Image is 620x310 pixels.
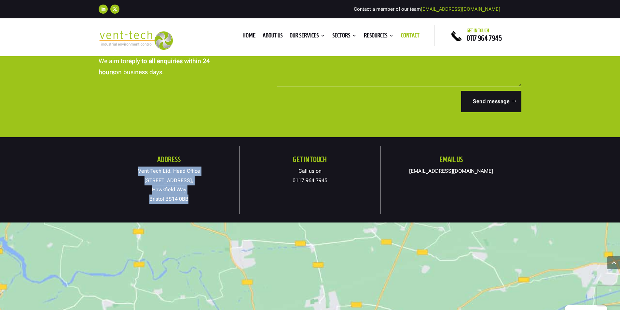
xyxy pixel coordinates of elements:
a: Follow on LinkedIn [99,5,108,14]
button: Send message [461,91,521,112]
span: Get in touch [467,28,489,33]
p: Vent-Tech Ltd. Head Office [STREET_ADDRESS], Hawkfield Way Bristol BS14 0BB [99,167,240,204]
a: [EMAIL_ADDRESS][DOMAIN_NAME] [421,6,500,12]
h2: Email us [380,156,521,167]
a: [EMAIL_ADDRESS][DOMAIN_NAME] [409,168,493,174]
h2: Address [99,156,240,167]
p: Call us on [240,167,380,185]
a: Resources [364,33,394,40]
a: Home [242,33,255,40]
span: on business days. [115,68,164,76]
h2: Get in touch [240,156,380,167]
a: About us [263,33,282,40]
a: Our Services [290,33,325,40]
img: 2023-09-27T08_35_16.549ZVENT-TECH---Clear-background [99,31,173,50]
a: 0117 964 7945 [293,177,327,183]
a: Sectors [332,33,357,40]
strong: reply to all enquiries within 24 hours [99,57,210,76]
a: 0117 964 7945 [467,34,502,42]
a: Follow on X [110,5,119,14]
span: We aim to [99,57,126,65]
span: Contact a member of our team [354,6,500,12]
a: Contact [401,33,420,40]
